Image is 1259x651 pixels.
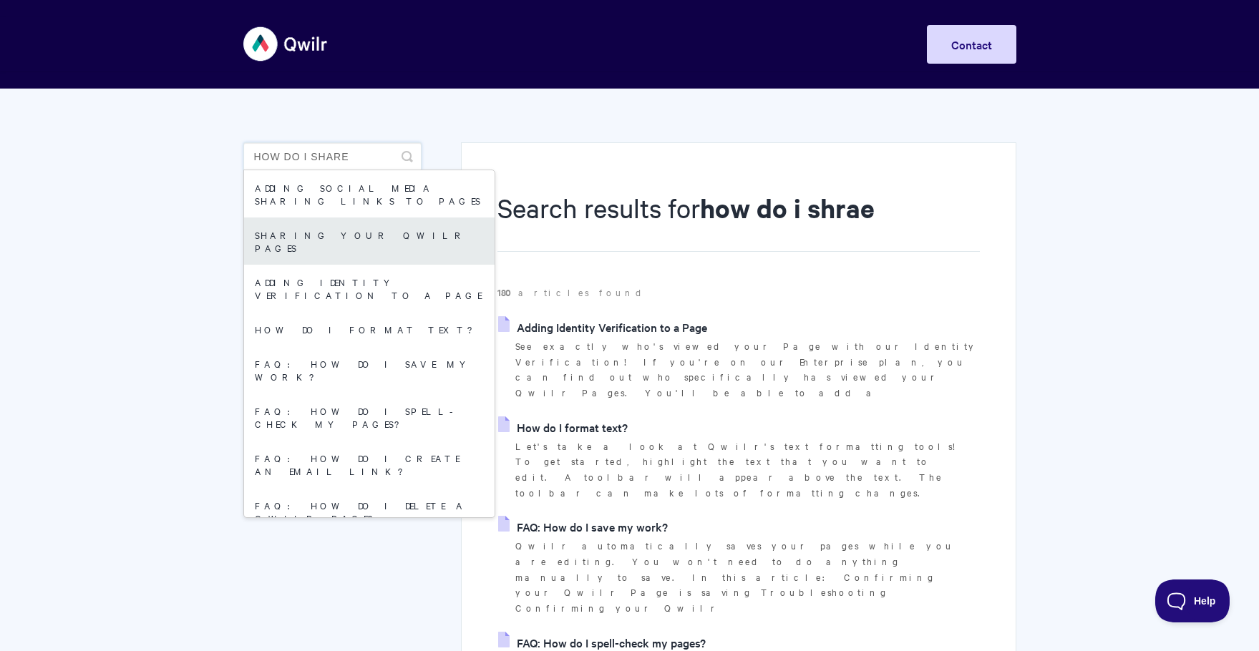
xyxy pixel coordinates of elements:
[244,441,495,488] a: FAQ: How do I create an email link?
[700,190,875,225] strong: how do i shrae
[244,265,495,312] a: Adding Identity Verification to a Page
[244,393,495,441] a: FAQ: How do I spell-check my pages?
[498,516,668,537] a: FAQ: How do I save my work?
[497,285,518,299] strong: 180
[498,316,707,338] a: Adding Identity Verification to a Page
[244,312,495,346] a: How do I format text?
[497,190,979,252] h1: Search results for
[497,285,979,300] p: articles found
[244,217,495,265] a: Sharing your Qwilr Pages
[498,416,628,438] a: How do I format text?
[243,17,329,71] img: Qwilr Help Center
[244,346,495,393] a: FAQ: How do I save my work?
[1155,579,1230,622] iframe: Toggle Customer Support
[927,25,1016,64] a: Contact
[515,338,979,401] p: See exactly who's viewed your Page with our Identity Verification! If you're on our Enterprise pl...
[243,142,422,171] input: Search
[515,439,979,501] p: Let's take a look at Qwilr's text formatting tools! To get started, highlight the text that you w...
[515,538,979,616] p: Qwilr automatically saves your pages while you are editing. You won't need to do anything manuall...
[244,488,495,535] a: FAQ: How do I delete a Qwilr Page?
[244,170,495,217] a: Adding Social Media Sharing Links to Pages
